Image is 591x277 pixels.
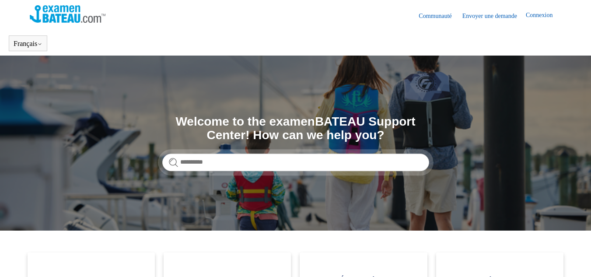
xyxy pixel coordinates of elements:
h1: Welcome to the examenBATEAU Support Center! How can we help you? [162,115,429,142]
a: Envoyer une demande [462,11,526,21]
a: Communauté [419,11,460,21]
img: Page d’accueil du Centre d’aide Examen Bateau [30,5,105,23]
a: Connexion [526,11,561,21]
button: Français [14,40,42,48]
input: Rechercher [162,154,429,171]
